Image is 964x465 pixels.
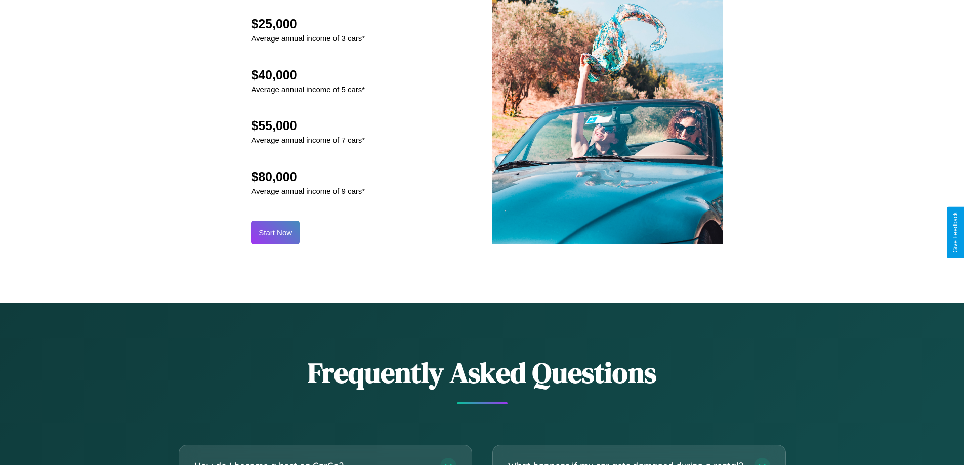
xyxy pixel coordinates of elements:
[251,17,365,31] h2: $25,000
[251,82,365,96] p: Average annual income of 5 cars*
[251,118,365,133] h2: $55,000
[251,68,365,82] h2: $40,000
[251,170,365,184] h2: $80,000
[251,221,300,244] button: Start Now
[251,184,365,198] p: Average annual income of 9 cars*
[952,212,959,253] div: Give Feedback
[179,353,786,392] h2: Frequently Asked Questions
[251,31,365,45] p: Average annual income of 3 cars*
[251,133,365,147] p: Average annual income of 7 cars*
